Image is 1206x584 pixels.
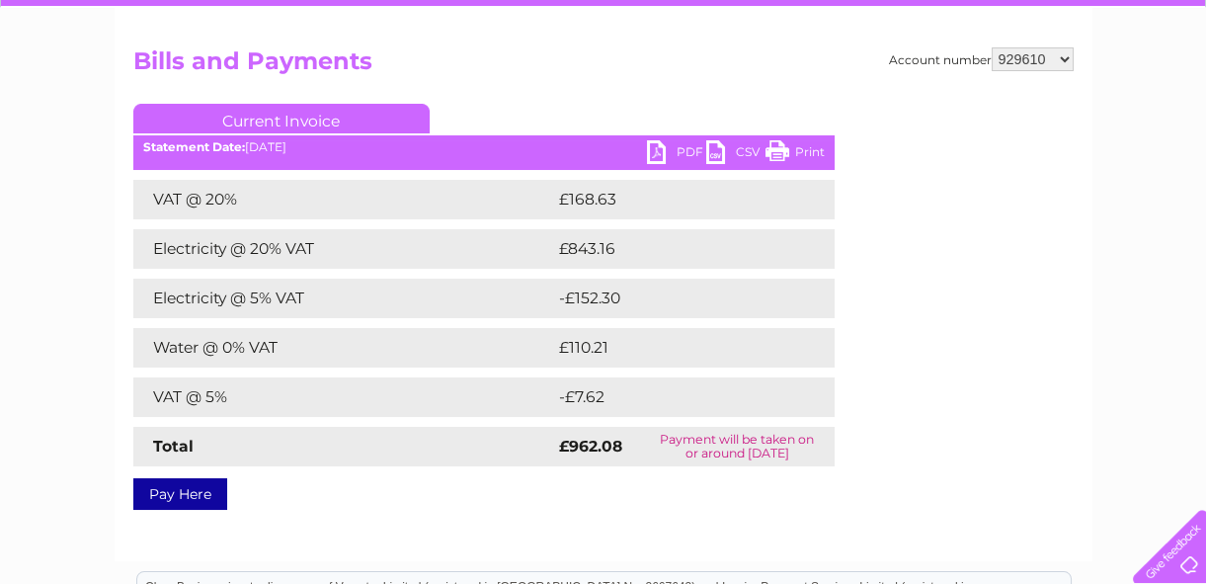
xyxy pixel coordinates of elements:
a: Log out [1141,84,1187,99]
td: £843.16 [554,229,798,269]
a: Blog [1034,84,1063,99]
td: Water @ 0% VAT [133,328,554,368]
td: -£7.62 [554,377,792,417]
a: Energy [908,84,951,99]
h2: Bills and Payments [133,47,1074,85]
strong: £962.08 [559,437,622,456]
b: Statement Date: [143,139,245,154]
td: VAT @ 5% [133,377,554,417]
td: Electricity @ 20% VAT [133,229,554,269]
td: VAT @ 20% [133,180,554,219]
td: £168.63 [554,180,799,219]
div: Clear Business is a trading name of Verastar Limited (registered in [GEOGRAPHIC_DATA] No. 3667643... [137,11,1071,96]
a: Pay Here [133,478,227,510]
a: Telecoms [963,84,1022,99]
td: Payment will be taken on or around [DATE] [640,427,834,466]
td: -£152.30 [554,279,800,318]
div: Account number [889,47,1074,71]
a: PDF [647,140,706,169]
a: 0333 014 3131 [834,10,970,35]
a: CSV [706,140,765,169]
div: [DATE] [133,140,835,154]
td: Electricity @ 5% VAT [133,279,554,318]
a: Print [765,140,825,169]
img: logo.png [42,51,143,112]
strong: Total [153,437,194,456]
a: Water [858,84,896,99]
a: Contact [1075,84,1123,99]
td: £110.21 [554,328,794,368]
a: Current Invoice [133,104,430,133]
